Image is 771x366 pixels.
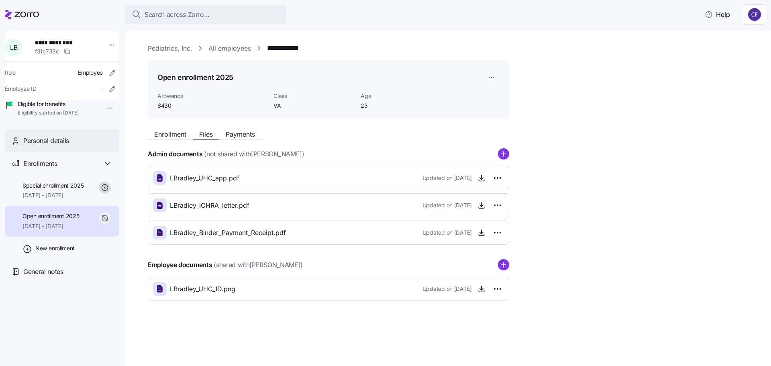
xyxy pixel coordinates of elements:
span: Help [705,10,730,19]
span: [DATE] - [DATE] [22,222,79,230]
span: Employee [78,69,103,77]
span: LBradley_UHC_ID.png [170,284,235,294]
span: Updated on [DATE] [422,229,472,237]
span: LBradley_UHC_app.pdf [170,173,239,183]
svg: add icon [498,259,509,270]
span: General notes [23,267,63,277]
span: Updated on [DATE] [422,285,472,293]
span: Eligibility started on [DATE] [18,110,79,117]
img: 7d4a9558da78dc7654dde66b79f71a2e [748,8,761,21]
span: (not shared with [PERSON_NAME] ) [204,149,304,159]
span: [DATE] - [DATE] [22,191,84,199]
svg: add icon [498,148,509,159]
h4: Admin documents [148,149,202,159]
span: Class [273,92,354,100]
span: - [100,85,103,93]
span: (shared with [PERSON_NAME] ) [214,260,303,270]
span: LBradley_ICHRA_letter.pdf [170,200,249,211]
span: Updated on [DATE] [422,174,472,182]
span: f31c733c [35,47,59,55]
span: Employee ID [5,85,37,93]
span: 23 [361,102,441,110]
span: Search across Zorro... [145,10,210,20]
span: Allowance [157,92,267,100]
a: Pediatrics, Inc. [148,43,192,53]
span: New enrollment [35,244,75,252]
h1: Open enrollment 2025 [157,72,233,82]
span: Open enrollment 2025 [22,212,79,220]
span: Age [361,92,441,100]
button: Help [698,6,736,22]
span: VA [273,102,354,110]
span: Enrollment [154,131,186,137]
button: Search across Zorro... [125,5,286,24]
span: Enrollments [23,159,57,169]
h4: Employee documents [148,260,212,270]
span: Payments [226,131,255,137]
span: L B [10,44,17,51]
span: Files [199,131,213,137]
span: Personal details [23,136,69,146]
span: Role [5,69,16,77]
span: LBradley_Binder_Payment_Receipt.pdf [170,228,286,238]
span: Special enrollment 2025 [22,182,84,190]
span: Updated on [DATE] [422,201,472,209]
span: $430 [157,102,267,110]
span: Eligible for benefits [18,100,79,108]
a: All employees [208,43,251,53]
